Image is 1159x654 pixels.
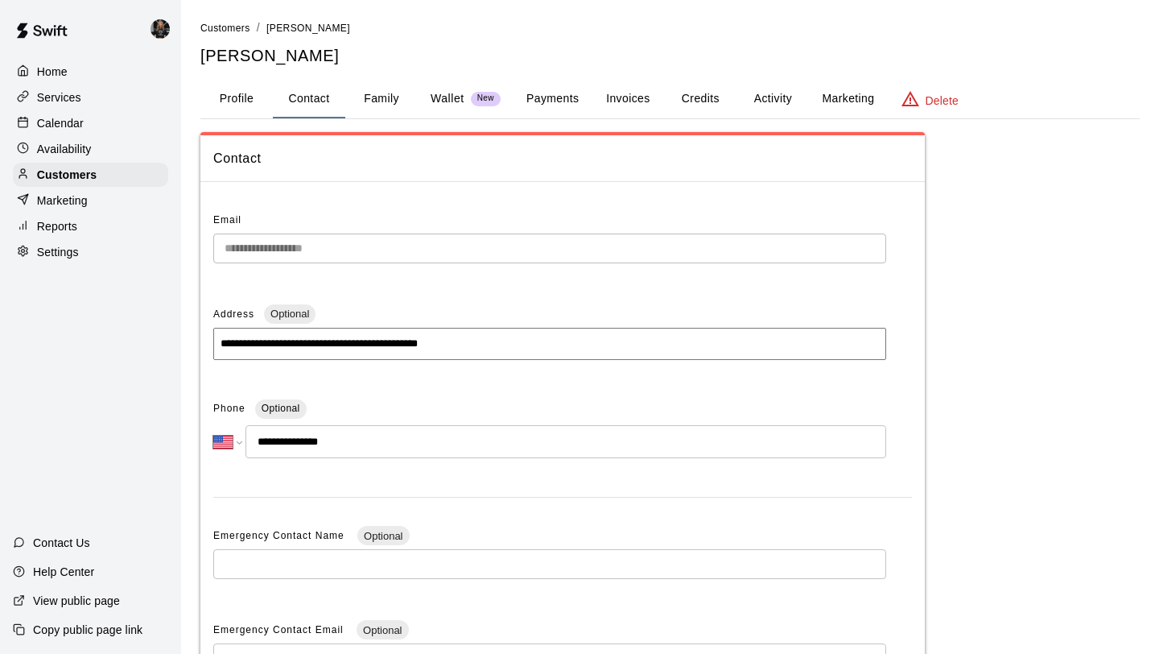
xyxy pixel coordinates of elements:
[37,167,97,183] p: Customers
[37,64,68,80] p: Home
[13,85,168,110] a: Services
[33,622,142,638] p: Copy public page link
[13,188,168,213] a: Marketing
[37,89,81,106] p: Services
[200,23,250,34] span: Customers
[147,13,181,45] div: Garrett & Sean 1on1 Lessons
[37,192,88,209] p: Marketing
[471,93,501,104] span: New
[37,115,84,131] p: Calendar
[213,530,348,541] span: Emergency Contact Name
[262,403,300,414] span: Optional
[213,214,241,226] span: Email
[213,308,254,320] span: Address
[13,60,168,84] a: Home
[200,45,1140,67] h5: [PERSON_NAME]
[37,141,92,157] p: Availability
[213,234,886,263] div: The email of an existing customer can only be changed by the customer themselves at https://book....
[33,535,90,551] p: Contact Us
[13,137,168,161] a: Availability
[266,23,350,34] span: [PERSON_NAME]
[592,80,664,118] button: Invoices
[200,80,273,118] button: Profile
[809,80,887,118] button: Marketing
[13,240,168,264] a: Settings
[37,244,79,260] p: Settings
[151,19,170,39] img: Garrett & Sean 1on1 Lessons
[431,90,464,107] p: Wallet
[664,80,736,118] button: Credits
[200,80,1140,118] div: basic tabs example
[13,163,168,187] a: Customers
[257,19,260,36] li: /
[345,80,418,118] button: Family
[33,564,94,580] p: Help Center
[514,80,592,118] button: Payments
[736,80,809,118] button: Activity
[357,624,408,636] span: Optional
[37,218,77,234] p: Reports
[357,530,409,542] span: Optional
[926,93,959,109] p: Delete
[213,148,912,169] span: Contact
[273,80,345,118] button: Contact
[200,21,250,34] a: Customers
[13,111,168,135] a: Calendar
[213,396,245,422] span: Phone
[264,308,316,320] span: Optional
[213,624,347,635] span: Emergency Contact Email
[13,214,168,238] a: Reports
[33,593,120,609] p: View public page
[200,19,1140,37] nav: breadcrumb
